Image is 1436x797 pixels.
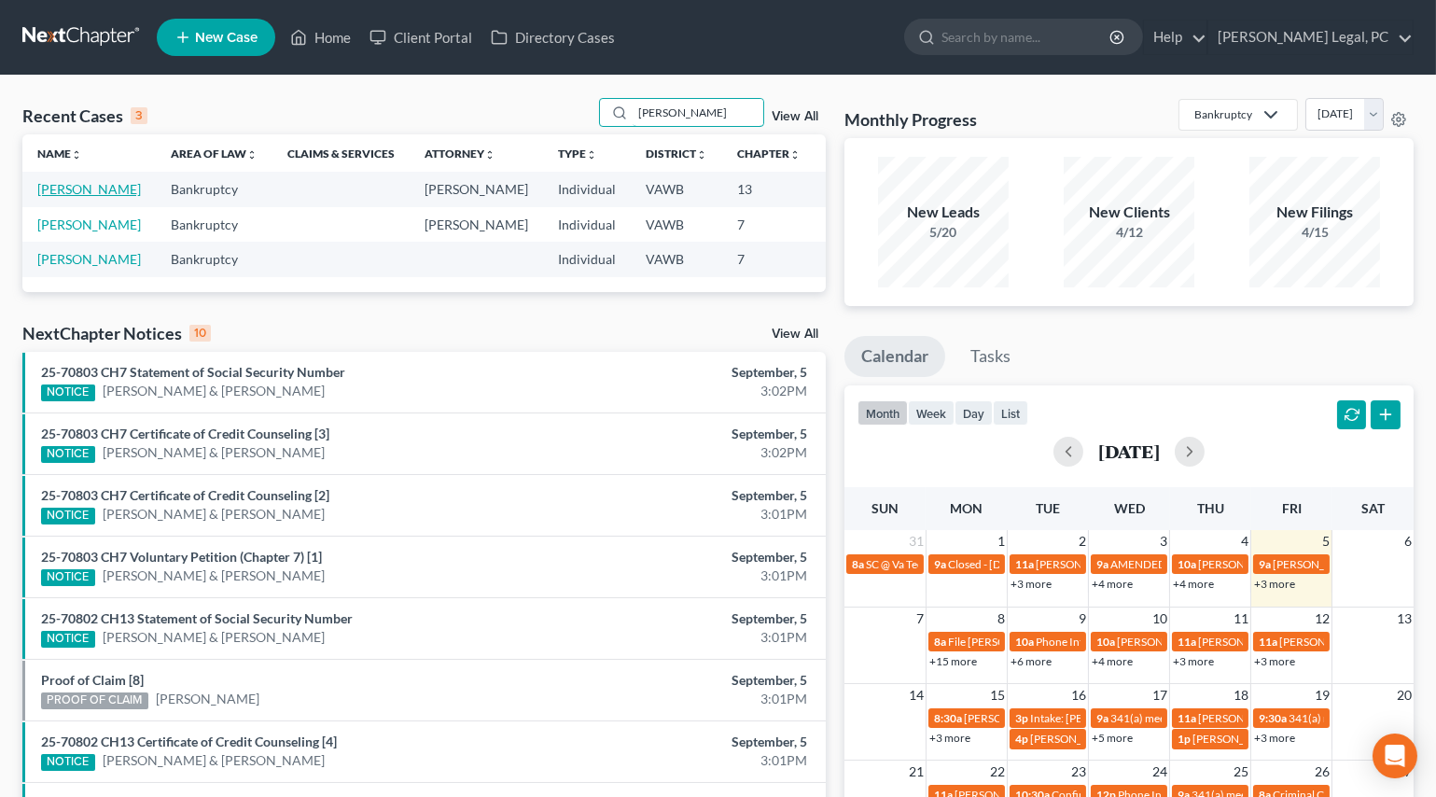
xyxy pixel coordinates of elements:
span: 11a [1259,635,1277,649]
span: 3 [1158,530,1169,552]
td: Bankruptcy [156,207,272,242]
a: Nameunfold_more [37,147,82,161]
span: 1p [1178,732,1191,746]
span: 15 [988,684,1007,706]
td: VAWB [631,242,722,276]
button: day [955,400,993,426]
a: [PERSON_NAME] Legal, PC [1208,21,1413,54]
td: Individual [543,207,631,242]
a: [PERSON_NAME] [37,217,141,232]
div: NOTICE [41,385,95,401]
a: Typeunfold_more [558,147,597,161]
input: Search by name... [941,20,1112,54]
td: 13 [722,172,816,206]
span: Sat [1361,500,1385,516]
div: NOTICE [41,631,95,648]
a: Directory Cases [481,21,624,54]
span: AMENDED PLAN DUE FOR [PERSON_NAME] [1110,557,1335,571]
td: Bankruptcy [156,242,272,276]
span: 341(a) meeting for [PERSON_NAME] & [PERSON_NAME] [1110,711,1389,725]
td: Individual [543,242,631,276]
span: Mon [951,500,983,516]
a: [PERSON_NAME] & [PERSON_NAME] [103,505,325,524]
i: unfold_more [246,149,258,161]
span: 9a [934,557,946,571]
div: 4/15 [1249,223,1380,242]
th: Claims & Services [272,134,410,172]
div: NOTICE [41,754,95,771]
a: 25-70802 CH13 Certificate of Credit Counseling [4] [41,734,337,749]
div: 3:01PM [565,690,807,708]
span: 31 [907,530,926,552]
a: Chapterunfold_more [737,147,801,161]
a: Districtunfold_more [646,147,707,161]
span: Fri [1282,500,1302,516]
span: 9:30a [1259,711,1287,725]
span: 3p [1015,711,1028,725]
span: 20 [1395,684,1414,706]
span: New Case [195,31,258,45]
span: 10a [1015,635,1034,649]
div: 10 [189,325,211,342]
td: 25-70728 [816,172,905,206]
a: [PERSON_NAME] & [PERSON_NAME] [103,628,325,647]
i: unfold_more [484,149,495,161]
span: 10 [1150,608,1169,630]
h2: [DATE] [1098,441,1160,461]
button: month [857,400,908,426]
span: 8:30a [934,711,962,725]
a: Home [281,21,360,54]
span: Tue [1036,500,1060,516]
i: unfold_more [789,149,801,161]
div: Recent Cases [22,105,147,127]
div: September, 5 [565,733,807,751]
i: unfold_more [586,149,597,161]
span: 9a [1096,711,1108,725]
span: 4p [1015,732,1028,746]
td: [PERSON_NAME] [410,207,543,242]
div: New Clients [1064,202,1194,223]
h3: Monthly Progress [844,108,977,131]
span: 6 [1402,530,1414,552]
div: 5/20 [878,223,1009,242]
td: 25-70646 [816,207,905,242]
span: 8 [996,608,1007,630]
a: 25-70803 CH7 Statement of Social Security Number [41,364,345,380]
div: September, 5 [565,609,807,628]
i: unfold_more [71,149,82,161]
span: Thu [1197,500,1224,516]
div: 3:01PM [565,628,807,647]
a: +15 more [929,654,977,668]
a: +3 more [1011,577,1052,591]
span: 9a [1096,557,1108,571]
span: 19 [1313,684,1331,706]
span: 25 [1232,761,1250,783]
span: 18 [1232,684,1250,706]
a: [PERSON_NAME] [156,690,259,708]
a: View All [772,328,818,341]
div: 3:02PM [565,443,807,462]
a: +3 more [929,731,970,745]
div: September, 5 [565,486,807,505]
a: +4 more [1092,654,1133,668]
span: 16 [1069,684,1088,706]
span: 12 [1313,608,1331,630]
a: [PERSON_NAME] & [PERSON_NAME] [103,443,325,462]
span: 13 [1395,608,1414,630]
a: [PERSON_NAME] [37,181,141,197]
span: 10a [1178,557,1196,571]
span: SC @ Va Tech [866,557,929,571]
span: 1 [996,530,1007,552]
button: list [993,400,1028,426]
a: Tasks [954,336,1027,377]
a: +3 more [1254,577,1295,591]
span: [PERSON_NAME] to sign [1036,557,1157,571]
td: VAWB [631,207,722,242]
span: 9 [1077,608,1088,630]
div: NOTICE [41,569,95,586]
div: 3 [131,107,147,124]
div: New Filings [1249,202,1380,223]
span: 21 [907,761,926,783]
td: [PERSON_NAME] [410,172,543,206]
input: Search by name... [633,99,763,126]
